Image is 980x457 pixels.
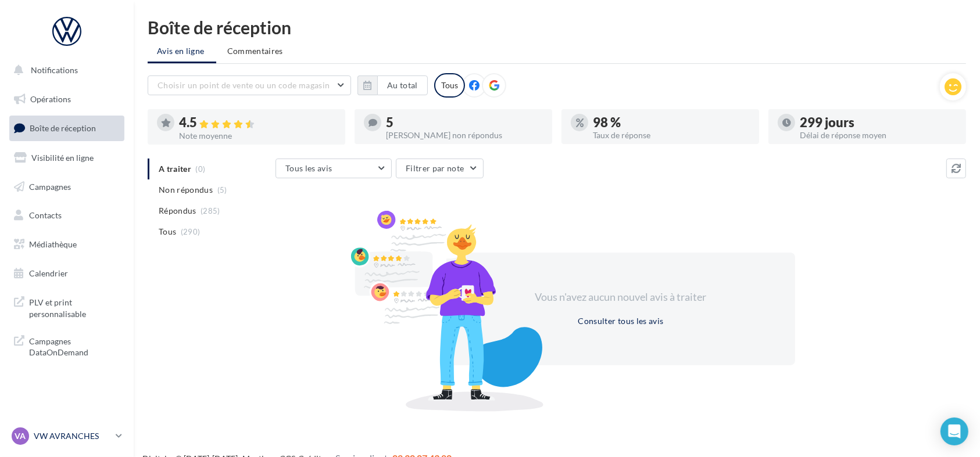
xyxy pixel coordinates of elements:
[31,153,94,163] span: Visibilité en ligne
[15,430,26,442] span: VA
[593,116,750,129] div: 98 %
[357,75,428,95] button: Au total
[179,116,336,129] div: 4.5
[30,123,96,133] span: Boîte de réception
[159,184,213,196] span: Non répondus
[29,294,120,319] span: PLV et print personnalisable
[940,418,968,445] div: Open Intercom Messenger
[377,75,428,95] button: Au total
[159,226,176,238] span: Tous
[227,45,283,57] span: Commentaires
[285,163,332,173] span: Tous les avis
[181,227,201,236] span: (290)
[30,94,71,104] span: Opérations
[159,205,196,217] span: Répondus
[31,65,78,75] span: Notifications
[7,261,127,286] a: Calendrier
[434,73,465,98] div: Tous
[7,146,127,170] a: Visibilité en ligne
[9,425,124,447] a: VA VW AVRANCHES
[573,314,668,328] button: Consulter tous les avis
[396,159,484,178] button: Filtrer par note
[7,329,127,363] a: Campagnes DataOnDemand
[29,333,120,358] span: Campagnes DataOnDemand
[29,210,62,220] span: Contacts
[7,116,127,141] a: Boîte de réception
[29,268,68,278] span: Calendrier
[29,181,71,191] span: Campagnes
[7,203,127,228] a: Contacts
[276,159,392,178] button: Tous les avis
[386,116,543,129] div: 5
[7,87,127,111] a: Opérations
[34,430,111,442] p: VW AVRANCHES
[7,232,127,257] a: Médiathèque
[593,131,750,139] div: Taux de réponse
[217,185,227,195] span: (5)
[386,131,543,139] div: [PERSON_NAME] non répondus
[29,239,77,249] span: Médiathèque
[800,116,957,129] div: 299 jours
[7,175,127,199] a: Campagnes
[7,290,127,324] a: PLV et print personnalisable
[521,290,721,305] div: Vous n'avez aucun nouvel avis à traiter
[148,75,351,95] button: Choisir un point de vente ou un code magasin
[179,132,336,140] div: Note moyenne
[800,131,957,139] div: Délai de réponse moyen
[148,19,966,36] div: Boîte de réception
[201,206,220,215] span: (285)
[158,80,330,90] span: Choisir un point de vente ou un code magasin
[7,58,122,82] button: Notifications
